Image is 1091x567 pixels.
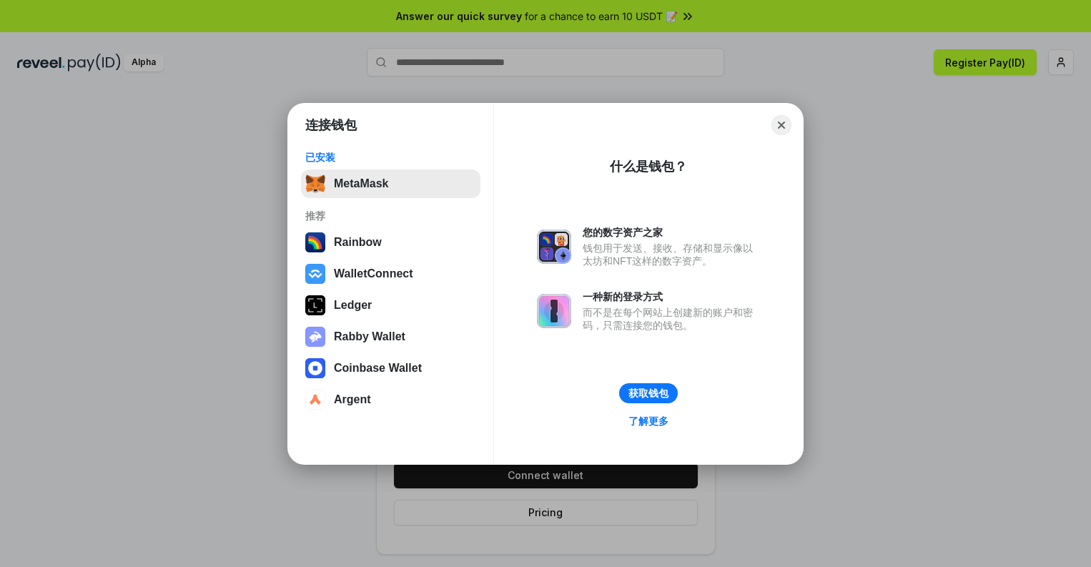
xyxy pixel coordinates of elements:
button: Rabby Wallet [301,322,480,351]
div: 您的数字资产之家 [583,226,760,239]
a: 了解更多 [620,412,677,430]
div: 而不是在每个网站上创建新的账户和密码，只需连接您的钱包。 [583,306,760,332]
div: 了解更多 [628,415,668,428]
div: 钱包用于发送、接收、存储和显示像以太坊和NFT这样的数字资产。 [583,242,760,267]
div: Rabby Wallet [334,330,405,343]
button: MetaMask [301,169,480,198]
div: 一种新的登录方式 [583,290,760,303]
div: Ledger [334,299,372,312]
button: WalletConnect [301,260,480,288]
button: Coinbase Wallet [301,354,480,383]
div: 获取钱包 [628,387,668,400]
button: Rainbow [301,228,480,257]
div: 推荐 [305,209,476,222]
img: svg+xml,%3Csvg%20xmlns%3D%22http%3A%2F%2Fwww.w3.org%2F2000%2Fsvg%22%20width%3D%2228%22%20height%3... [305,295,325,315]
div: 已安装 [305,151,476,164]
h1: 连接钱包 [305,117,357,134]
div: 什么是钱包？ [610,158,687,175]
img: svg+xml,%3Csvg%20xmlns%3D%22http%3A%2F%2Fwww.w3.org%2F2000%2Fsvg%22%20fill%3D%22none%22%20viewBox... [305,327,325,347]
button: Argent [301,385,480,414]
img: svg+xml,%3Csvg%20width%3D%2228%22%20height%3D%2228%22%20viewBox%3D%220%200%2028%2028%22%20fill%3D... [305,358,325,378]
img: svg+xml,%3Csvg%20fill%3D%22none%22%20height%3D%2233%22%20viewBox%3D%220%200%2035%2033%22%20width%... [305,174,325,194]
img: svg+xml,%3Csvg%20width%3D%2228%22%20height%3D%2228%22%20viewBox%3D%220%200%2028%2028%22%20fill%3D... [305,264,325,284]
div: Coinbase Wallet [334,362,422,375]
div: Rainbow [334,236,382,249]
img: svg+xml,%3Csvg%20width%3D%2228%22%20height%3D%2228%22%20viewBox%3D%220%200%2028%2028%22%20fill%3D... [305,390,325,410]
img: svg+xml,%3Csvg%20xmlns%3D%22http%3A%2F%2Fwww.w3.org%2F2000%2Fsvg%22%20fill%3D%22none%22%20viewBox... [537,230,571,264]
img: svg+xml,%3Csvg%20xmlns%3D%22http%3A%2F%2Fwww.w3.org%2F2000%2Fsvg%22%20fill%3D%22none%22%20viewBox... [537,294,571,328]
button: Close [771,115,791,135]
div: WalletConnect [334,267,413,280]
img: svg+xml,%3Csvg%20width%3D%22120%22%20height%3D%22120%22%20viewBox%3D%220%200%20120%20120%22%20fil... [305,232,325,252]
button: 获取钱包 [619,383,678,403]
div: Argent [334,393,371,406]
div: MetaMask [334,177,388,190]
button: Ledger [301,291,480,320]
